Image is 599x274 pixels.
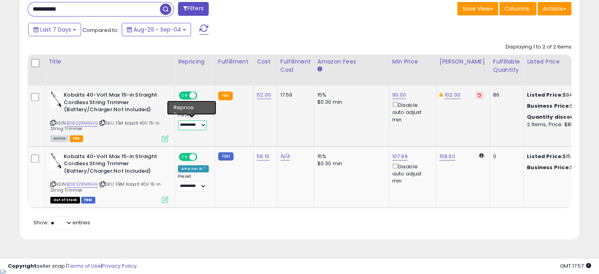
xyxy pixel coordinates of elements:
[527,153,563,160] b: Listed Price:
[445,91,460,99] a: 102.00
[280,58,311,74] div: Fulfillment Cost
[50,153,62,169] img: 21A-Vno+AxS._SL40_.jpg
[257,91,271,99] a: 52.00
[67,181,98,188] a: B083ZRM6HG
[178,165,209,172] div: Amazon AI *
[527,114,592,121] div: :
[392,91,406,99] a: 90.00
[196,92,209,99] span: OFF
[527,113,584,121] b: Quantity discounts
[280,91,308,99] div: 17.59
[527,121,592,128] div: 2 Items, Price: $88
[178,2,209,16] button: Filters
[81,197,95,203] span: FBM
[82,26,119,34] span: Compared to:
[178,58,211,66] div: Repricing
[218,152,234,160] small: FBM
[8,262,37,270] strong: Copyright
[28,23,81,36] button: Last 7 Days
[178,174,209,192] div: Preset:
[392,153,408,160] a: 107.99
[560,262,591,270] span: 2025-09-12 17:57 GMT
[257,153,269,160] a: 56.10
[392,58,433,66] div: Min Price
[50,153,169,203] div: ASIN:
[67,262,101,270] a: Terms of Use
[317,99,383,106] div: $0.30 min
[67,120,98,127] a: B083ZRM6HG
[50,120,160,132] span: | SKU: FBA Kobalt 40V 15-in String Trimmer
[317,66,322,73] small: Amazon Fees.
[499,2,536,15] button: Columns
[506,43,571,51] div: Displaying 1 to 2 of 2 items
[527,164,570,171] b: Business Price:
[317,160,383,167] div: $0.30 min
[40,26,71,34] span: Last 7 Days
[478,93,481,97] i: Revert to store-level Dynamic Max Price
[280,153,290,160] a: N/A
[493,58,520,74] div: Fulfillable Quantity
[527,103,592,110] div: $90.5
[178,104,209,111] div: Amazon AI *
[527,102,570,110] b: Business Price:
[218,91,233,100] small: FBA
[50,135,69,142] span: All listings currently available for purchase on Amazon
[317,153,383,160] div: 15%
[33,219,90,226] span: Show: entries
[257,58,274,66] div: Cost
[493,153,517,160] div: 0
[122,23,191,36] button: Aug-29 - Sep-04
[493,91,517,99] div: 86
[180,153,189,160] span: ON
[102,262,137,270] a: Privacy Policy
[8,263,137,270] div: seller snap | |
[196,153,209,160] span: OFF
[50,91,62,107] img: 21A-Vno+AxS._SL40_.jpg
[48,58,171,66] div: Title
[538,2,571,15] button: Actions
[440,92,443,97] i: This overrides the store level Dynamic Max Price for this listing
[527,91,592,99] div: $94.85
[527,91,563,99] b: Listed Price:
[64,91,159,116] b: Kobalts 40-Volt Max 15-in Straight Cordless String Trimmer (Battery/Charger Not Included)
[50,197,80,203] span: All listings that are currently out of stock and unavailable for purchase on Amazon
[180,92,189,99] span: ON
[317,91,383,99] div: 15%
[64,153,159,177] b: Kobalts 40-Volt Max 15-in Straight Cordless String Trimmer (Battery/Charger Not Included)
[50,181,161,193] span: | SKU: FBM Kobalt 40V 15-in String Trimmer
[440,58,486,66] div: [PERSON_NAME]
[317,58,386,66] div: Amazon Fees
[440,153,455,160] a: 158.60
[50,91,169,141] div: ASIN:
[457,2,498,15] button: Save View
[527,164,592,171] div: $110
[527,153,592,160] div: $158.60
[392,101,430,123] div: Disable auto adjust min
[392,162,430,185] div: Disable auto adjust min
[527,58,595,66] div: Listed Price
[134,26,181,34] span: Aug-29 - Sep-04
[70,135,83,142] span: FBA
[178,112,209,130] div: Preset:
[218,58,250,66] div: Fulfillment
[504,5,529,13] span: Columns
